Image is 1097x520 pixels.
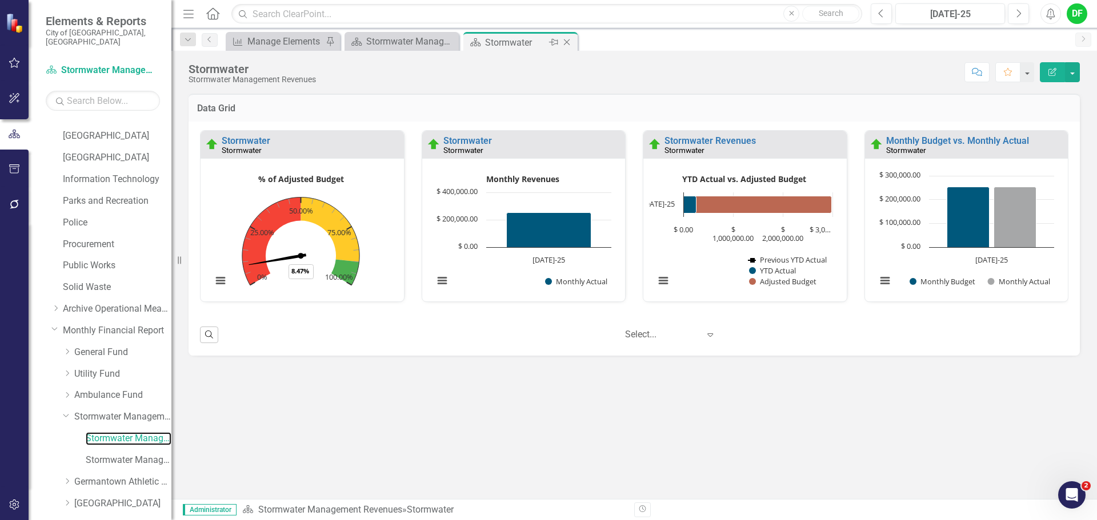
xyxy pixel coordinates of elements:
[899,7,1001,21] div: [DATE]-25
[994,187,1036,248] g: Monthly Actual, bar series 2 of 2 with 1 bar.
[242,503,626,517] div: »
[545,276,607,287] button: Show Monthly Actual
[74,410,171,424] a: Stormwater Management Fund
[994,187,1036,248] path: Jul-25, 252,943. Monthly Actual.
[947,187,989,248] g: Monthly Budget, bar series 1 of 2 with 1 bar.
[712,224,754,243] text: $ 1,000,000.00
[871,170,1060,299] svg: Interactive chart
[649,170,838,299] svg: Interactive chart
[443,135,492,146] a: Stormwater
[864,130,1069,303] div: Double-Click to Edit
[6,13,26,33] img: ClearPoint Strategy
[649,170,841,299] div: YTD Actual vs. Adjusted Budget. Highcharts interactive chart.
[74,368,171,381] a: Utility Fund
[63,216,171,229] a: Police
[200,130,405,303] div: Double-Click to Edit
[46,91,160,111] input: Search Below...
[998,276,1050,287] text: Monthly Actual
[879,194,920,204] text: $ 200,000.00
[886,146,926,155] small: Stormwater
[486,174,559,184] text: Monthly Revenues
[1082,481,1091,490] span: 2
[947,187,989,248] path: Jul-25, 253,375.48. Monthly Budget.
[901,241,920,251] text: $ 0.00
[46,14,160,28] span: Elements & Reports
[762,224,803,243] text: $ 2,000,000.00
[877,273,893,289] button: View chart menu, Chart
[749,265,796,276] button: Show YTD Actual
[63,281,171,294] a: Solid Waste
[74,497,171,510] a: [GEOGRAPHIC_DATA]
[422,130,626,303] div: Double-Click to Edit
[222,135,270,146] a: Stormwater
[428,170,620,299] div: Monthly Revenues. Highcharts interactive chart.
[63,173,171,186] a: Information Technology
[63,324,171,337] a: Monthly Financial Report
[189,63,316,75] div: Stormwater
[506,213,591,248] path: Jul-25, 252,943. Monthly Actual.
[664,146,704,155] small: Stormwater
[189,75,316,84] div: Stormwater Management Revenues
[879,217,920,227] text: $ 100,000.00
[443,146,483,155] small: Stormwater
[206,170,398,299] div: % of Adjusted Budget. Highcharts interactive chart.
[870,138,883,151] img: On Target
[988,276,1050,287] button: Show Monthly Actual
[748,255,828,265] button: Show Previous YTD Actual
[407,504,454,515] div: Stormwater
[684,196,832,213] path: Jul-25, 2,985,000. Adjusted Budget.
[63,195,171,208] a: Parks and Recreation
[910,276,975,287] button: Show Monthly Budget
[871,170,1063,299] div: Chart. Highcharts interactive chart.
[205,138,219,151] img: On Target
[327,228,351,238] text: 75.00%
[1067,3,1087,24] button: DF
[642,199,675,209] text: [DATE]-25
[291,267,309,275] text: 8.47%
[895,3,1005,24] button: [DATE]-25
[325,272,353,282] text: 100.00%
[810,224,831,235] text: $ 3,0…
[886,135,1029,146] a: Monthly Budget vs. Monthly Actual
[289,205,313,216] text: 50.00%
[643,130,847,303] div: Double-Click to Edit
[206,170,395,299] svg: Interactive chart
[63,238,171,251] a: Procurement
[249,253,306,266] path: 8.47380235. % of Adjusted Budget.
[648,138,662,151] img: On Target
[63,303,171,316] a: Archive Operational Measures
[674,224,693,235] text: $ 0.00
[46,28,160,47] small: City of [GEOGRAPHIC_DATA], [GEOGRAPHIC_DATA]
[258,504,402,515] a: Stormwater Management Revenues
[879,170,920,180] text: $ 300,000.00
[63,259,171,272] a: Public Works
[247,34,323,49] div: Manage Elements
[366,34,456,49] div: Stormwater Management
[86,432,171,445] a: Stormwater Management Revenues
[63,130,171,143] a: [GEOGRAPHIC_DATA]
[975,255,1008,265] text: [DATE]-25
[46,64,160,77] a: Stormwater Management Revenues
[819,9,843,18] span: Search
[197,103,1071,114] h3: Data Grid
[229,34,323,49] a: Manage Elements
[74,389,171,402] a: Ambulance Fund
[533,255,565,265] text: [DATE]-25
[222,146,262,155] small: Stormwater
[258,174,344,184] text: % of Adjusted Budget
[749,276,816,287] button: Show Adjusted Budget
[802,6,859,22] button: Search
[485,35,546,50] div: Stormwater
[684,196,696,213] path: Jul-25, 252,943. YTD Actual.
[684,196,696,213] g: YTD Actual, series 2 of 3. Bar series with 1 bar.
[427,138,441,151] img: On Target
[434,273,450,289] button: View chart menu, Monthly Revenues
[86,454,171,467] a: Stormwater Management Expenses
[428,170,617,299] svg: Interactive chart
[250,228,274,238] text: 25.00%
[213,273,229,289] button: View chart menu, % of Adjusted Budget
[437,213,478,224] text: $ 200,000.00
[1058,481,1086,509] iframe: Intercom live chat
[63,151,171,164] a: [GEOGRAPHIC_DATA]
